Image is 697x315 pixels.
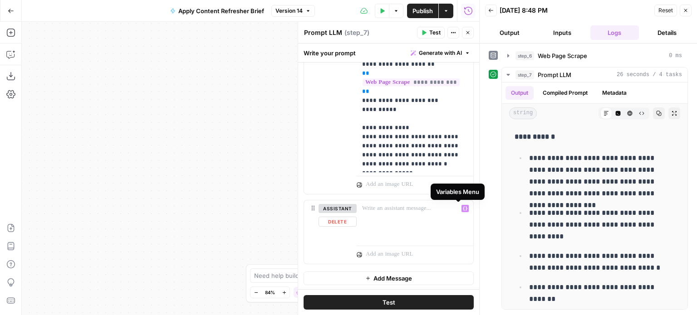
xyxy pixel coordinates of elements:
span: Reset [658,6,673,15]
div: Write your prompt [298,44,479,62]
span: Web Page Scrape [538,51,587,60]
span: Test [429,29,441,37]
span: Test [383,298,395,307]
button: 0 ms [502,48,687,63]
span: Version 14 [275,7,303,15]
span: 26 seconds / 4 tasks [617,71,682,79]
button: Compiled Prompt [537,86,593,100]
button: assistant [319,204,357,213]
span: 0 ms [669,52,682,60]
span: Publish [412,6,433,15]
button: Logs [590,25,639,40]
div: 26 seconds / 4 tasks [502,82,687,309]
button: Generate with AI [407,47,474,59]
span: Add Message [373,274,412,283]
textarea: Prompt LLM [304,28,342,37]
span: Generate with AI [419,49,462,57]
button: Apply Content Refresher Brief [165,4,270,18]
button: Add Message [304,271,474,285]
span: Apply Content Refresher Brief [178,6,264,15]
span: 84% [265,289,275,296]
button: Metadata [597,86,632,100]
button: Output [506,86,534,100]
button: Reset [654,5,677,16]
span: Prompt LLM [538,70,571,79]
button: 26 seconds / 4 tasks [502,68,687,82]
span: string [509,107,537,119]
button: Publish [407,4,438,18]
span: ( step_7 ) [344,28,369,37]
button: Output [485,25,534,40]
button: Delete [319,217,357,227]
button: Test [417,27,445,39]
span: step_7 [515,70,534,79]
div: Variables Menu [436,187,479,196]
div: assistantDelete [304,200,349,264]
button: Version 14 [271,5,315,17]
button: Test [304,295,474,310]
button: Inputs [538,25,587,40]
span: step_6 [515,51,534,60]
button: Details [643,25,692,40]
